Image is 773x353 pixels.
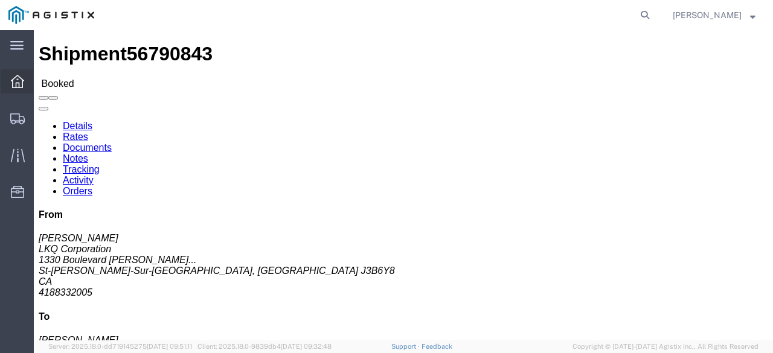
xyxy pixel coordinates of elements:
span: [DATE] 09:32:48 [281,343,332,350]
span: Client: 2025.18.0-9839db4 [197,343,332,350]
img: logo [8,6,94,24]
span: Copyright © [DATE]-[DATE] Agistix Inc., All Rights Reserved [573,342,759,352]
iframe: FS Legacy Container [34,30,773,340]
a: Support [391,343,422,350]
span: Server: 2025.18.0-dd719145275 [48,343,192,350]
button: [PERSON_NAME] [672,8,756,22]
a: Feedback [422,343,452,350]
span: Mustafa Sheriff [673,8,742,22]
span: [DATE] 09:51:11 [147,343,192,350]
